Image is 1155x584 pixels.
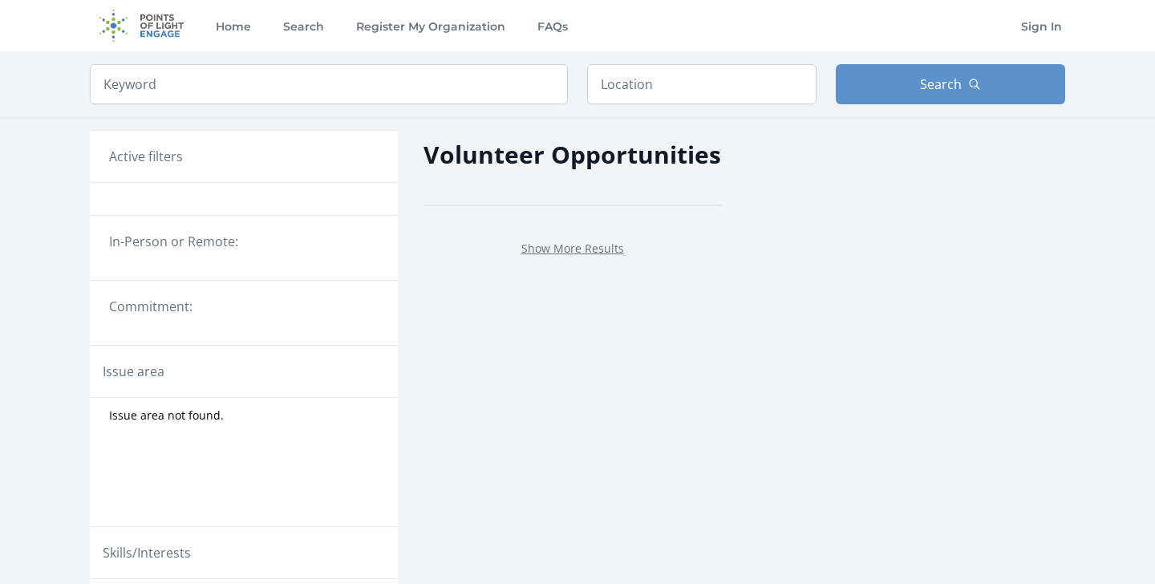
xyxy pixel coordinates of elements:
span: Search [920,75,962,94]
button: Search [836,64,1065,104]
span: Issue area not found. [109,408,224,424]
legend: Commitment: [109,297,379,316]
a: Show More Results [521,241,624,256]
legend: In-Person or Remote: [109,232,379,251]
legend: Issue area [103,362,164,381]
legend: Skills/Interests [103,543,191,562]
h2: Volunteer Opportunities [423,136,721,172]
h3: Active filters [109,147,183,166]
input: Keyword [90,64,568,104]
input: Location [587,64,817,104]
